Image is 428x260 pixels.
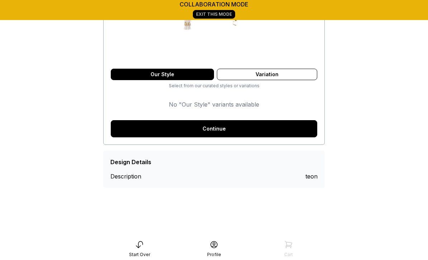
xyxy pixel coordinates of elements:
[111,94,317,114] div: No "Our Style" variants available
[110,172,162,181] div: Description
[110,158,151,166] div: Design Details
[111,120,317,137] a: Continue
[111,69,214,80] div: Our Style
[217,69,317,80] div: Variation
[305,172,318,181] div: teon
[284,252,293,257] div: Cart
[129,252,150,257] div: Start Over
[207,252,221,257] div: Profile
[111,83,317,89] div: Select from our curated styles or variations
[193,10,235,19] a: Exit This Mode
